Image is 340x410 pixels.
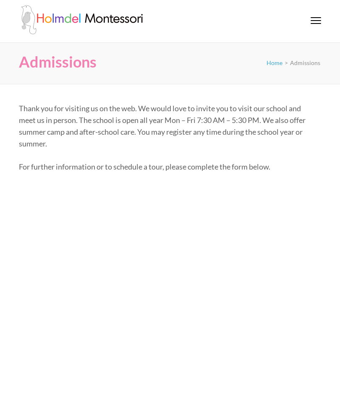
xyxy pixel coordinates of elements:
[19,53,97,71] h1: Admissions
[285,59,288,66] span: >
[19,5,145,34] img: Holmdel Montessori School
[267,59,282,66] a: Home
[19,184,315,410] iframe: 2025 Holmdel Montessori Contact Form
[19,161,315,172] p: For further information or to schedule a tour, please complete the form below.
[19,102,315,149] p: Thank you for visiting us on the web. We would love to invite you to visit our school and meet us...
